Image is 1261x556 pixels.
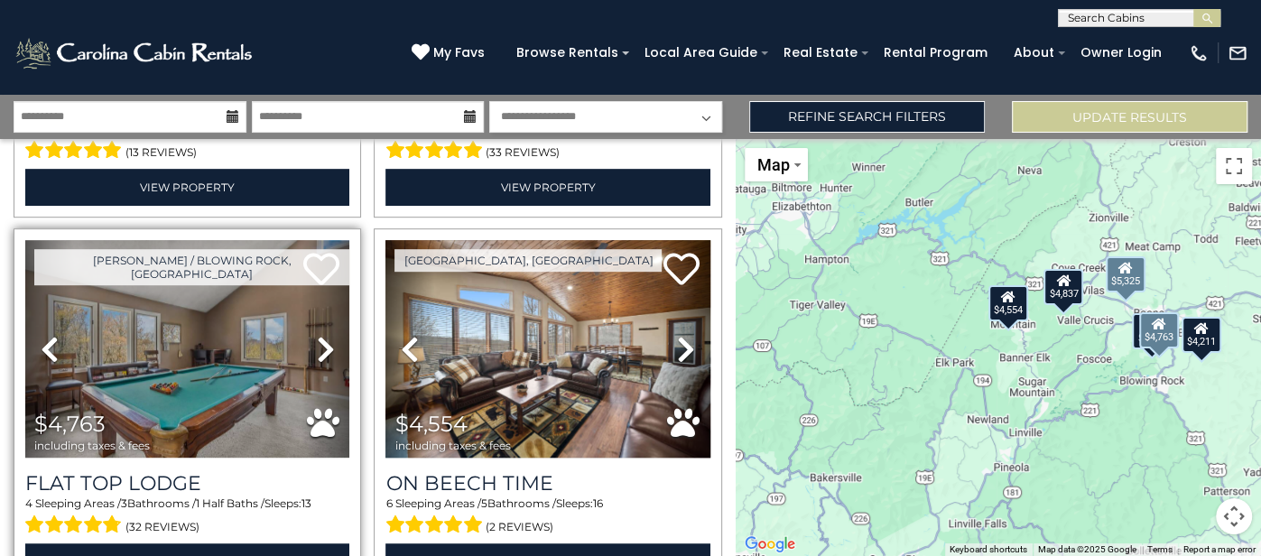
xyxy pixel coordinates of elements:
a: View Property [25,169,349,206]
a: Add to favorites [663,251,700,290]
a: On Beech Time [385,471,709,496]
span: including taxes & fees [34,440,150,451]
a: View Property [385,169,709,206]
img: Google [740,533,800,556]
div: $4,554 [988,285,1028,321]
span: (2 reviews) [486,515,553,539]
div: Sleeping Areas / Bathrooms / Sleeps: [25,121,349,164]
span: $4,763 [34,411,106,437]
img: phone-regular-white.png [1189,43,1209,63]
span: $4,554 [394,411,467,437]
a: About [1005,39,1063,67]
div: $5,325 [1106,256,1145,292]
span: 6 [385,496,392,510]
span: 3 [121,496,127,510]
button: Toggle fullscreen view [1216,148,1252,184]
a: My Favs [412,43,489,63]
a: Refine Search Filters [749,101,985,133]
div: $4,837 [1043,269,1083,305]
span: My Favs [433,43,485,62]
span: (32 reviews) [125,515,199,539]
div: Sleeping Areas / Bathrooms / Sleeps: [25,496,349,539]
a: [PERSON_NAME] / Blowing Rock, [GEOGRAPHIC_DATA] [34,249,349,285]
div: $4,763 [1139,312,1179,348]
span: (33 reviews) [486,141,560,164]
a: Open this area in Google Maps (opens a new window) [740,533,800,556]
a: Rental Program [875,39,997,67]
span: including taxes & fees [394,440,510,451]
a: Browse Rentals [507,39,627,67]
a: Local Area Guide [635,39,766,67]
a: Real Estate [774,39,867,67]
span: Map data ©2025 Google [1038,544,1136,554]
span: 5 [480,496,487,510]
span: 13 [301,496,311,510]
a: Owner Login [1071,39,1171,67]
img: thumbnail_168328189.jpeg [385,240,709,458]
a: Report a map error [1183,544,1256,554]
div: $4,211 [1182,317,1221,353]
img: thumbnail_166343832.jpeg [25,240,349,458]
a: Terms (opens in new tab) [1147,544,1173,554]
span: 4 [25,496,32,510]
img: mail-regular-white.png [1228,43,1247,63]
span: (13 reviews) [125,141,197,164]
div: Sleeping Areas / Bathrooms / Sleeps: [385,121,709,164]
button: Change map style [745,148,808,181]
span: Map [757,155,790,174]
img: White-1-2.png [14,35,257,71]
a: [GEOGRAPHIC_DATA], [GEOGRAPHIC_DATA] [394,249,662,272]
div: Sleeping Areas / Bathrooms / Sleeps: [385,496,709,539]
button: Keyboard shortcuts [950,543,1027,556]
button: Update Results [1012,101,1247,133]
div: $5,672 [1132,313,1172,349]
a: Flat Top Lodge [25,471,349,496]
span: 16 [592,496,602,510]
button: Map camera controls [1216,498,1252,534]
span: 1 Half Baths / [196,496,264,510]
